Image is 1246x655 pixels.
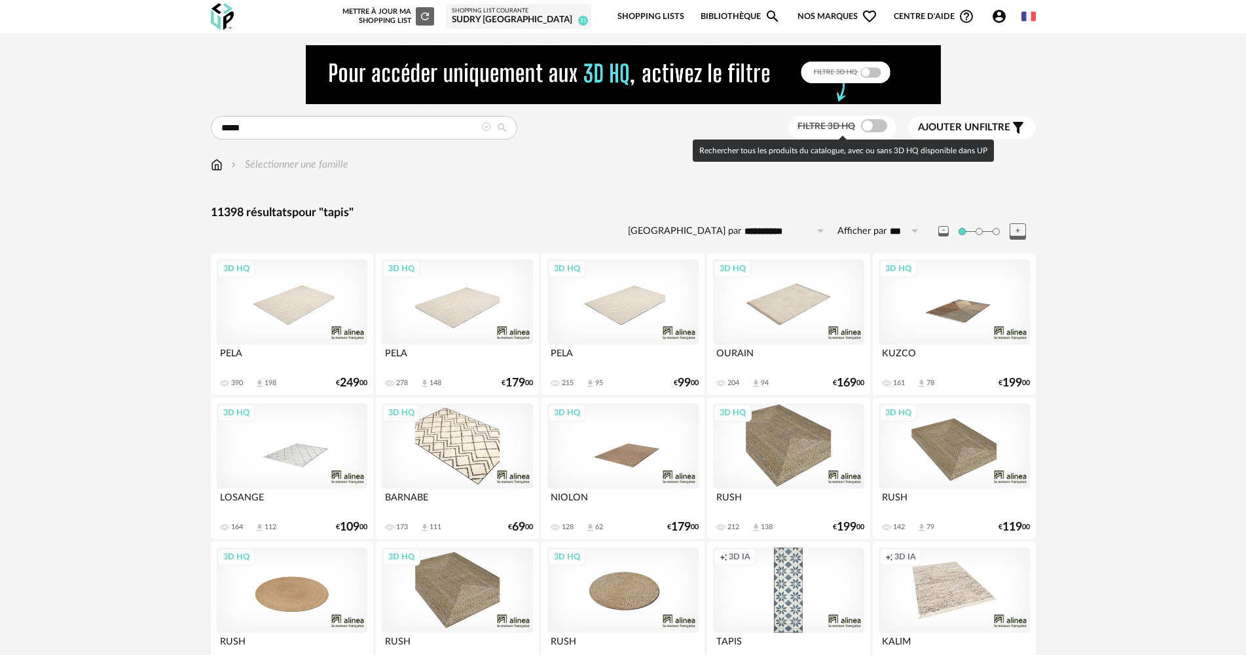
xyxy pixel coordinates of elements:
[420,523,430,533] span: Download icon
[512,523,525,532] span: 69
[452,14,585,26] div: SUDRY [GEOGRAPHIC_DATA]
[926,523,934,532] div: 79
[547,489,698,515] div: NIOLON
[761,523,773,532] div: 138
[729,552,750,562] span: 3D IA
[727,523,739,532] div: 212
[837,523,856,532] span: 199
[761,379,769,388] div: 94
[340,7,434,26] div: Mettre à jour ma Shopping List
[1002,379,1022,388] span: 199
[217,260,255,277] div: 3D HQ
[833,379,864,388] div: € 00
[893,379,905,388] div: 161
[382,260,420,277] div: 3D HQ
[211,157,223,172] img: svg+xml;base64,PHN2ZyB3aWR0aD0iMTYiIGhlaWdodD0iMTciIHZpZXdCb3g9IjAgMCAxNiAxNyIgZmlsbD0ibm9uZSIgeG...
[1010,120,1026,136] span: Filter icon
[667,523,699,532] div: € 00
[713,345,864,371] div: OURAIN
[797,122,855,131] span: Filtre 3D HQ
[879,345,1029,371] div: KUZCO
[595,379,603,388] div: 95
[229,157,239,172] img: svg+xml;base64,PHN2ZyB3aWR0aD0iMTYiIGhlaWdodD0iMTYiIHZpZXdCb3g9IjAgMCAxNiAxNiIgZmlsbD0ibm9uZSIgeG...
[548,404,586,421] div: 3D HQ
[217,489,367,515] div: LOSANGE
[265,379,276,388] div: 198
[879,404,917,421] div: 3D HQ
[894,9,974,24] span: Centre d'aideHelp Circle Outline icon
[893,523,905,532] div: 142
[991,9,1013,24] span: Account Circle icon
[502,379,533,388] div: € 00
[714,260,752,277] div: 3D HQ
[306,45,941,104] img: NEW%20NEW%20HQ%20NEW_V1.gif
[727,379,739,388] div: 204
[873,398,1035,539] a: 3D HQ RUSH 142 Download icon 79 €11900
[991,9,1007,24] span: Account Circle icon
[231,379,243,388] div: 390
[562,379,574,388] div: 215
[1021,9,1036,24] img: fr
[562,523,574,532] div: 128
[678,379,691,388] span: 99
[707,253,870,395] a: 3D HQ OURAIN 204 Download icon 94 €16900
[541,253,704,395] a: 3D HQ PELA 215 Download icon 95 €9900
[382,489,532,515] div: BARNABE
[217,404,255,421] div: 3D HQ
[674,379,699,388] div: € 00
[430,523,441,532] div: 111
[396,523,408,532] div: 173
[217,548,255,565] div: 3D HQ
[693,140,994,162] div: Rechercher tous les produits du catalogue, avec ou sans 3D HQ disponible dans UP
[292,207,354,219] span: pour "tapis"
[999,523,1030,532] div: € 00
[894,552,916,562] span: 3D IA
[720,552,727,562] span: Creation icon
[548,548,586,565] div: 3D HQ
[508,523,533,532] div: € 00
[585,379,595,388] span: Download icon
[628,225,741,238] label: [GEOGRAPHIC_DATA] par
[879,489,1029,515] div: RUSH
[340,523,359,532] span: 109
[707,398,870,539] a: 3D HQ RUSH 212 Download icon 138 €19900
[265,523,276,532] div: 112
[452,7,585,26] a: Shopping List courante SUDRY [GEOGRAPHIC_DATA] 31
[255,523,265,533] span: Download icon
[231,523,243,532] div: 164
[419,12,431,20] span: Refresh icon
[255,379,265,388] span: Download icon
[1002,523,1022,532] span: 119
[917,523,926,533] span: Download icon
[879,260,917,277] div: 3D HQ
[541,398,704,539] a: 3D HQ NIOLON 128 Download icon 62 €17900
[917,379,926,388] span: Download icon
[701,1,780,32] a: BibliothèqueMagnify icon
[797,1,877,32] span: Nos marques
[548,260,586,277] div: 3D HQ
[376,398,538,539] a: 3D HQ BARNABE 173 Download icon 111 €6900
[918,121,1010,134] span: filtre
[396,379,408,388] div: 278
[959,9,974,24] span: Help Circle Outline icon
[908,117,1036,139] button: Ajouter unfiltre Filter icon
[376,253,538,395] a: 3D HQ PELA 278 Download icon 148 €17900
[340,379,359,388] span: 249
[211,3,234,30] img: OXP
[211,206,1036,221] div: 11398 résultats
[999,379,1030,388] div: € 00
[833,523,864,532] div: € 00
[918,122,980,132] span: Ajouter un
[211,253,373,395] a: 3D HQ PELA 390 Download icon 198 €24900
[617,1,684,32] a: Shopping Lists
[885,552,893,562] span: Creation icon
[751,379,761,388] span: Download icon
[217,345,367,371] div: PELA
[585,523,595,533] span: Download icon
[578,16,588,26] span: 31
[505,379,525,388] span: 179
[420,379,430,388] span: Download icon
[926,379,934,388] div: 78
[382,404,420,421] div: 3D HQ
[229,157,348,172] div: Sélectionner une famille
